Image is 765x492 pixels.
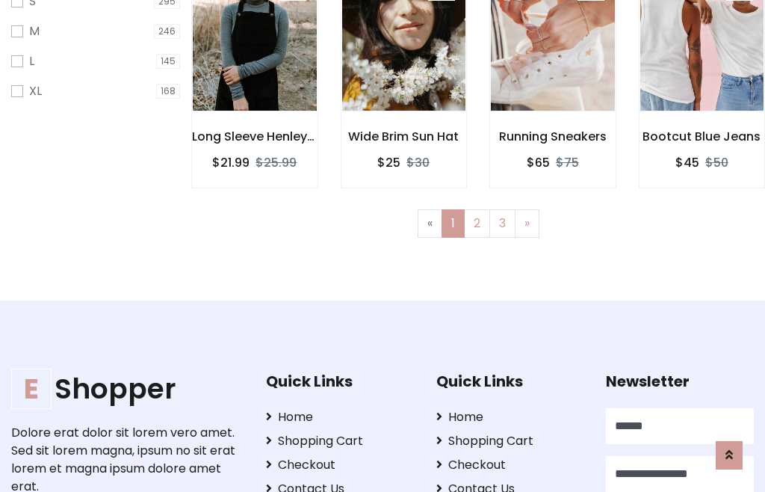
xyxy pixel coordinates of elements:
a: Home [436,408,584,426]
a: Shopping Cart [266,432,414,450]
a: 2 [464,209,490,238]
a: 3 [489,209,515,238]
label: M [29,22,40,40]
label: XL [29,82,42,100]
nav: Page navigation [202,209,754,238]
a: Home [266,408,414,426]
span: 246 [154,24,180,39]
a: Next [515,209,539,238]
h6: $65 [527,156,550,170]
a: EShopper [11,372,243,406]
h1: Shopper [11,372,243,406]
span: » [524,215,530,232]
h5: Quick Links [266,372,414,390]
h6: Wide Brim Sun Hat [341,129,467,144]
a: 1 [442,209,465,238]
del: $50 [705,154,728,171]
label: L [29,52,34,70]
h6: $45 [675,156,699,170]
h5: Quick Links [436,372,584,390]
h6: $25 [377,156,400,170]
a: Checkout [436,456,584,474]
span: E [11,369,52,409]
a: Shopping Cart [436,432,584,450]
a: Checkout [266,456,414,474]
h6: $21.99 [212,156,250,170]
h6: Bootcut Blue Jeans [639,129,765,144]
del: $25.99 [255,154,297,171]
span: 145 [156,54,180,69]
h6: Running Sneakers [490,129,616,144]
h6: Long Sleeve Henley T-Shirt [192,129,318,144]
span: 168 [156,84,180,99]
del: $30 [406,154,430,171]
h5: Newsletter [606,372,754,390]
del: $75 [556,154,579,171]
